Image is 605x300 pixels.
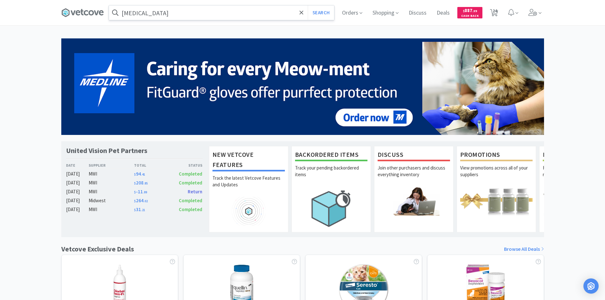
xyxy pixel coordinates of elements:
span: . 39 [472,9,477,13]
img: hero_discuss.png [378,187,450,216]
div: MWI [89,170,134,178]
div: MWI [89,206,134,213]
div: [DATE] [66,197,89,204]
a: [DATE]MWI$-11.89Return [66,188,203,196]
span: Completed [179,180,202,186]
span: $ [134,181,136,185]
span: . 02 [144,199,148,203]
div: Total [134,162,168,168]
div: Supplier [89,162,134,168]
p: Track the latest Vetcove Features and Updates [212,175,285,197]
h1: New Vetcove Features [212,150,285,171]
span: 887 [463,7,477,13]
img: hero_backorders.png [295,187,367,230]
img: hero_promotions.png [460,187,533,216]
span: 94 [134,171,145,177]
img: hero_feature_roadmap.png [212,197,285,226]
p: Join other purchasers and discuss everything inventory [378,164,450,187]
span: . 85 [144,181,148,185]
input: Search by item, sku, manufacturer, ingredient, size... [109,5,334,20]
div: MWI [89,179,134,187]
p: View promotions across all of your suppliers [460,164,533,187]
h1: Discuss [378,150,450,161]
a: [DATE]MWI$208.85Completed [66,179,203,187]
a: 24 [487,11,501,17]
div: [DATE] [66,170,89,178]
a: Browse All Deals [504,245,544,253]
button: Search [308,5,334,20]
h1: Vetcove Exclusive Deals [61,243,134,255]
span: Completed [179,197,202,203]
span: . 21 [141,208,145,212]
div: [DATE] [66,179,89,187]
div: [DATE] [66,188,89,196]
a: $887.39Cash Back [457,4,482,21]
span: Completed [179,171,202,177]
a: [DATE]MWI$31.21Completed [66,206,203,213]
a: [DATE]MWI$94.41Completed [66,170,203,178]
span: . 89 [143,190,147,194]
div: Date [66,162,89,168]
div: MWI [89,188,134,196]
a: [DATE]Midwest$264.02Completed [66,197,203,204]
span: 264 [134,197,148,203]
span: 31 [134,206,145,212]
div: Open Intercom Messenger [583,278,599,294]
h1: Promotions [460,150,533,161]
span: $ [134,199,136,203]
div: Status [168,162,203,168]
span: Return [188,189,202,195]
a: PromotionsView promotions across all of your suppliers [457,146,536,232]
a: DiscussJoin other purchasers and discuss everything inventory [374,146,454,232]
span: $ [463,9,465,13]
a: Discuss [406,10,429,16]
p: Track your pending backordered items [295,164,367,187]
h1: United Vision Pet Partners [66,146,147,155]
span: . 41 [141,172,145,177]
a: New Vetcove FeaturesTrack the latest Vetcove Features and Updates [209,146,288,232]
div: Midwest [89,197,134,204]
a: Backordered ItemsTrack your pending backordered items [292,146,371,232]
span: $ [134,190,136,194]
a: Deals [434,10,452,16]
span: 208 [134,180,148,186]
span: Completed [179,206,202,212]
span: -11 [134,189,147,195]
span: $ [134,172,136,177]
span: $ [134,208,136,212]
div: [DATE] [66,206,89,213]
span: Cash Back [461,14,479,18]
h1: Backordered Items [295,150,367,161]
img: 5b85490d2c9a43ef9873369d65f5cc4c_481.png [61,38,544,135]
